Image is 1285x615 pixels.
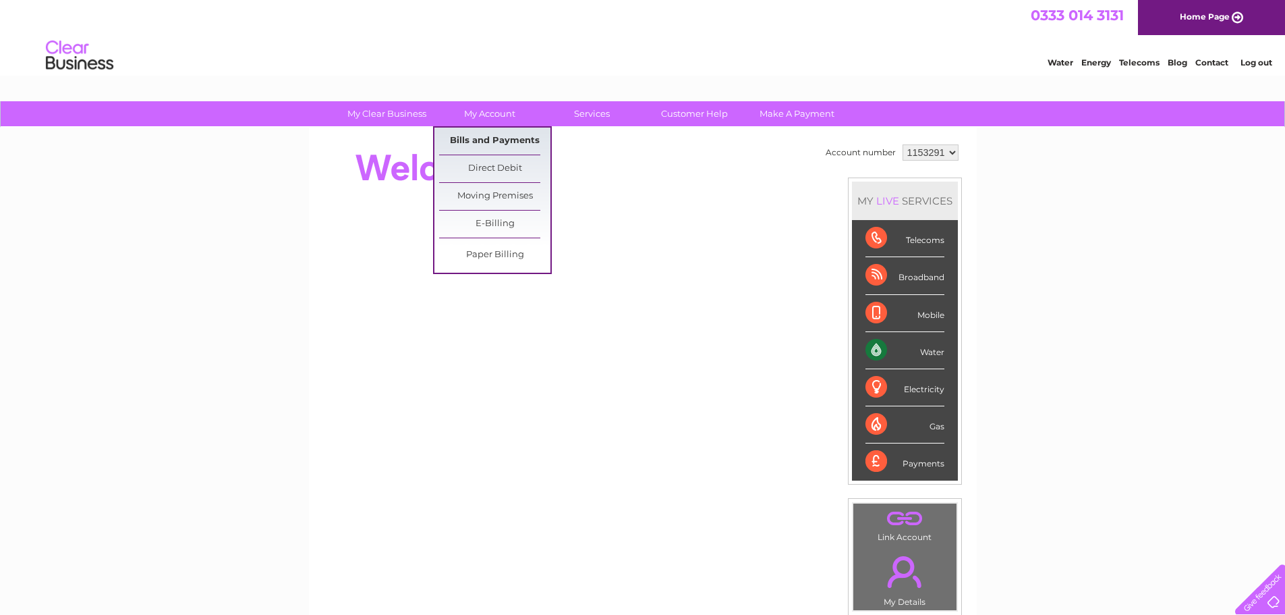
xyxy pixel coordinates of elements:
[324,7,962,65] div: Clear Business is a trading name of Verastar Limited (registered in [GEOGRAPHIC_DATA] No. 3667643...
[439,183,550,210] a: Moving Premises
[741,101,853,126] a: Make A Payment
[439,155,550,182] a: Direct Debit
[865,295,944,332] div: Mobile
[865,332,944,369] div: Water
[865,220,944,257] div: Telecoms
[857,548,953,595] a: .
[852,182,958,220] div: MY SERVICES
[1240,57,1272,68] a: Log out
[865,257,944,294] div: Broadband
[1048,57,1073,68] a: Water
[822,141,899,164] td: Account number
[1168,57,1187,68] a: Blog
[1081,57,1111,68] a: Energy
[865,406,944,444] div: Gas
[1195,57,1228,68] a: Contact
[1031,7,1124,24] a: 0333 014 3131
[865,369,944,406] div: Electricity
[45,35,114,76] img: logo.png
[439,128,550,155] a: Bills and Payments
[857,507,953,531] a: .
[1119,57,1160,68] a: Telecoms
[853,545,957,611] td: My Details
[639,101,750,126] a: Customer Help
[434,101,545,126] a: My Account
[439,242,550,269] a: Paper Billing
[874,194,902,207] div: LIVE
[536,101,648,126] a: Services
[865,444,944,480] div: Payments
[439,211,550,238] a: E-Billing
[331,101,442,126] a: My Clear Business
[853,503,957,545] td: Link Account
